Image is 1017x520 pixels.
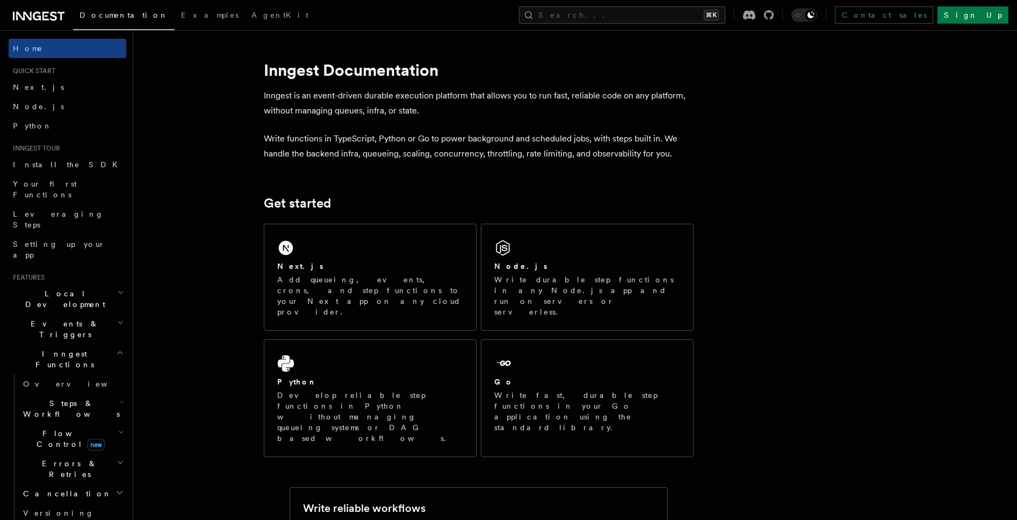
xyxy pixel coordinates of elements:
span: Documentation [80,11,168,19]
span: Features [9,273,45,282]
span: Cancellation [19,488,112,499]
button: Local Development [9,284,126,314]
a: Sign Up [937,6,1008,24]
span: new [87,439,105,451]
a: AgentKit [245,3,315,29]
a: Node.jsWrite durable step functions in any Node.js app and run on servers or serverless. [481,224,694,331]
button: Inngest Functions [9,344,126,374]
p: Develop reliable step functions in Python without managing queueing systems or DAG based workflows. [277,390,463,444]
span: Your first Functions [13,180,77,199]
a: Next.js [9,77,126,97]
h2: Next.js [277,261,323,272]
span: Node.js [13,102,64,111]
a: Next.jsAdd queueing, events, crons, and step functions to your Next app on any cloud provider. [264,224,477,331]
span: Overview [23,380,134,388]
a: Get started [264,196,331,211]
span: Next.js [13,83,64,91]
a: Examples [175,3,245,29]
a: Overview [19,374,126,394]
a: Home [9,39,126,58]
button: Toggle dark mode [791,9,817,22]
button: Cancellation [19,484,126,503]
span: Errors & Retries [19,458,117,480]
a: PythonDevelop reliable step functions in Python without managing queueing systems or DAG based wo... [264,339,477,457]
a: Contact sales [835,6,933,24]
span: Local Development [9,288,117,310]
a: Leveraging Steps [9,204,126,234]
span: Steps & Workflows [19,398,120,419]
span: Inngest tour [9,144,60,153]
p: Inngest is an event-driven durable execution platform that allows you to run fast, reliable code ... [264,88,694,118]
kbd: ⌘K [704,10,719,20]
a: Documentation [73,3,175,30]
button: Events & Triggers [9,314,126,344]
h2: Node.js [494,261,547,272]
p: Write durable step functions in any Node.js app and run on servers or serverless. [494,274,680,317]
a: Setting up your app [9,234,126,265]
h2: Write reliable workflows [303,501,425,516]
a: GoWrite fast, durable step functions in your Go application using the standard library. [481,339,694,457]
span: AgentKit [251,11,308,19]
span: Python [13,122,52,130]
span: Home [13,43,43,54]
a: Node.js [9,97,126,116]
span: Quick start [9,67,55,75]
span: Install the SDK [13,160,124,169]
span: Versioning [23,509,94,517]
p: Write functions in TypeScript, Python or Go to power background and scheduled jobs, with steps bu... [264,131,694,161]
button: Search...⌘K [519,6,725,24]
button: Flow Controlnew [19,424,126,454]
span: Examples [181,11,239,19]
h2: Go [494,376,514,387]
h1: Inngest Documentation [264,60,694,80]
a: Install the SDK [9,155,126,174]
p: Write fast, durable step functions in your Go application using the standard library. [494,390,680,433]
button: Errors & Retries [19,454,126,484]
span: Leveraging Steps [13,210,104,229]
p: Add queueing, events, crons, and step functions to your Next app on any cloud provider. [277,274,463,317]
a: Your first Functions [9,174,126,204]
span: Events & Triggers [9,318,117,340]
span: Inngest Functions [9,348,116,370]
h2: Python [277,376,317,387]
span: Setting up your app [13,240,105,259]
span: Flow Control [19,428,118,450]
button: Steps & Workflows [19,394,126,424]
a: Python [9,116,126,136]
